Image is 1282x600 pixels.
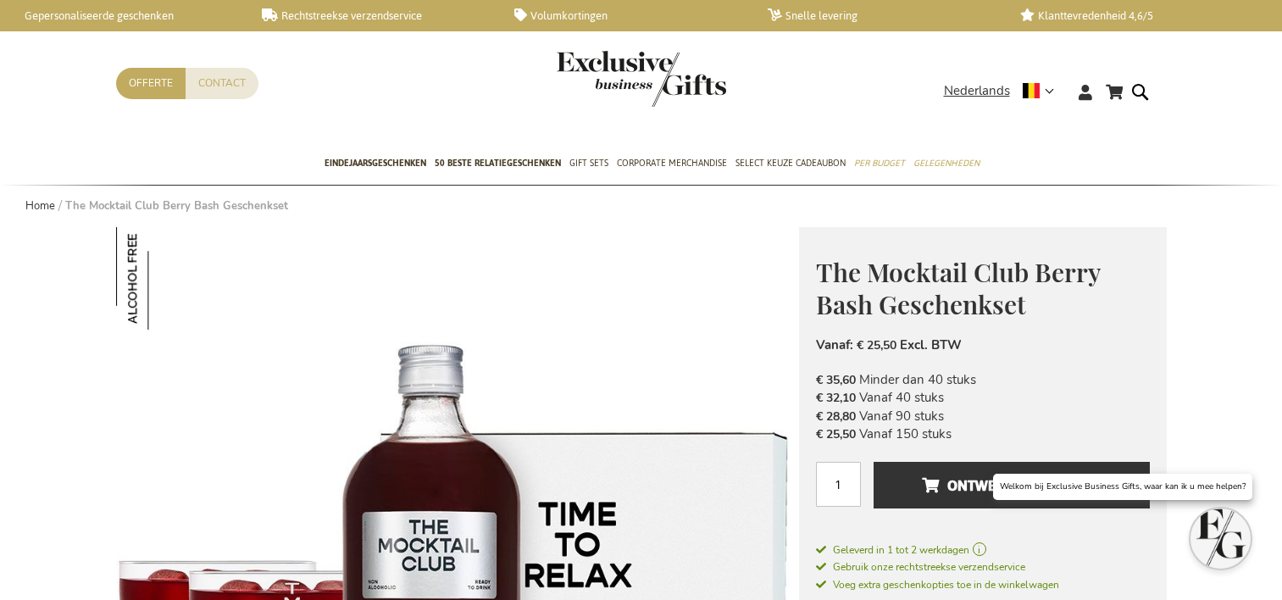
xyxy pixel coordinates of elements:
[768,8,994,23] a: Snelle levering
[116,227,219,330] img: The Mocktail Club Berry Bash Geschenkset
[816,560,1025,574] span: Gebruik onze rechtstreekse verzendservice
[569,154,608,172] span: Gift Sets
[816,372,856,388] span: € 35,60
[816,542,1150,558] a: Geleverd in 1 tot 2 werkdagen
[857,337,896,353] span: € 25,50
[816,558,1150,575] a: Gebruik onze rechtstreekse verzendservice
[514,8,741,23] a: Volumkortingen
[557,51,641,107] a: store logo
[816,408,856,425] span: € 28,80
[816,575,1150,593] a: Voeg extra geschenkopties toe in de winkelwagen
[816,408,1150,425] li: Vanaf 90 stuks
[435,154,561,172] span: 50 beste relatiegeschenken
[816,371,1150,389] li: Minder dan 40 stuks
[922,472,1101,499] span: Ontwerp en voeg toe
[816,578,1059,592] span: Voeg extra geschenkopties toe in de winkelwagen
[1020,8,1246,23] a: Klanttevredenheid 4,6/5
[325,154,426,172] span: Eindejaarsgeschenken
[900,336,962,353] span: Excl. BTW
[944,81,1065,101] div: Nederlands
[557,51,726,107] img: Exclusive Business gifts logo
[617,154,727,172] span: Corporate Merchandise
[854,154,905,172] span: Per Budget
[65,198,288,214] strong: The Mocktail Club Berry Bash Geschenkset
[913,154,980,172] span: Gelegenheden
[116,68,186,99] a: Offerte
[874,462,1149,508] button: Ontwerp en voeg toe
[816,425,1150,443] li: Vanaf 150 stuks
[816,389,1150,407] li: Vanaf 40 stuks
[8,8,235,23] a: Gepersonaliseerde geschenken
[816,255,1100,322] span: The Mocktail Club Berry Bash Geschenkset
[735,154,846,172] span: Select Keuze Cadeaubon
[816,390,856,406] span: € 32,10
[816,336,853,353] span: Vanaf:
[944,81,1010,101] span: Nederlands
[816,462,861,507] input: Aantal
[262,8,488,23] a: Rechtstreekse verzendservice
[25,198,55,214] a: Home
[816,426,856,442] span: € 25,50
[186,68,258,99] a: Contact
